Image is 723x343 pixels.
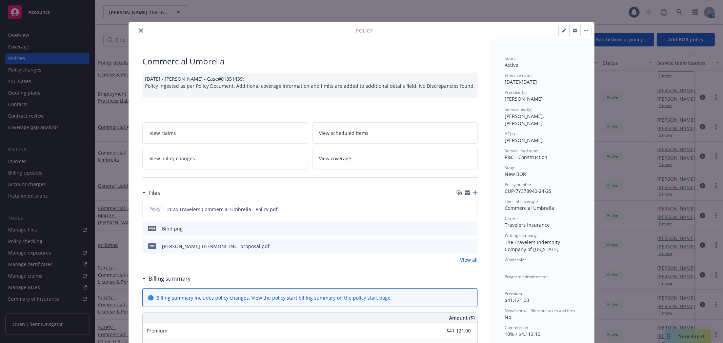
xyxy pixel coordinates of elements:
[505,204,581,211] div: Commercial Umbrella
[149,129,176,137] span: View claims
[505,73,533,78] span: Effective dates
[505,199,538,204] span: Lines of coverage
[505,56,517,61] span: Status
[505,73,581,85] div: [DATE] - [DATE]
[505,131,515,137] span: AC(s)
[505,89,527,95] span: Producer(s)
[458,243,463,250] button: download file
[505,325,528,330] span: Commission
[505,257,526,263] span: Wholesaler
[505,182,531,187] span: Policy number
[148,188,160,197] h3: Files
[353,295,390,301] a: policy start page
[460,256,478,263] a: View all
[505,291,522,297] span: Premium
[505,113,545,126] span: [PERSON_NAME], [PERSON_NAME]
[505,106,533,112] span: Service lead(s)
[148,274,191,283] h3: Billing summary
[142,188,160,197] div: Files
[431,326,475,336] input: 0.00
[142,274,191,283] div: Billing summary
[137,26,145,35] button: close
[319,155,352,162] span: View coverage
[505,188,551,194] span: CUP-7Y378940-24-2S
[469,225,475,232] button: preview file
[505,137,543,143] span: [PERSON_NAME]
[167,206,278,213] span: 2024 Travelers Commercial Umbrella - Policy.pdf
[142,56,478,67] div: Commercial Umbrella
[505,263,506,269] span: -
[312,148,478,169] a: View coverage
[162,243,269,250] div: [PERSON_NAME] THERMLINE INC.-proposal.pdf
[505,216,518,221] span: Carrier
[505,62,518,68] span: Active
[469,243,475,250] button: preview file
[458,206,463,213] button: download file
[142,148,308,169] a: View policy changes
[149,155,195,162] span: View policy changes
[505,96,543,102] span: [PERSON_NAME]
[148,206,162,212] span: Policy
[505,239,561,253] span: The Travelers Indemnity Company of [US_STATE]
[468,206,475,213] button: preview file
[505,154,547,160] span: P&C - Construction
[162,225,183,232] div: Bind.png
[505,308,575,314] span: Newfront will file state taxes and fees
[505,280,506,286] span: -
[505,233,537,238] span: Writing company
[449,314,475,321] span: Amount ($)
[505,314,511,320] span: No
[458,225,463,232] button: download file
[156,294,392,301] div: Billing summary includes policy changes. View the policy start billing summary on the .
[505,297,529,303] span: $41,121.00
[505,165,516,170] span: Stage
[148,226,156,231] span: png
[147,327,167,334] span: Premium
[312,122,478,144] a: View scheduled items
[356,27,373,34] span: Policy
[148,243,156,248] span: pdf
[142,122,308,144] a: View claims
[505,148,539,154] span: Service lead team
[505,331,540,337] span: 10% / $4,112.10
[505,171,526,177] span: New BOR
[505,274,548,280] span: Program administrator
[319,129,369,137] span: View scheduled items
[505,222,550,228] span: Travelers Insurance
[142,73,478,98] div: [DATE] - [PERSON_NAME] - Case#01351439: Policy Ingested as per Policy Document. Additional covera...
